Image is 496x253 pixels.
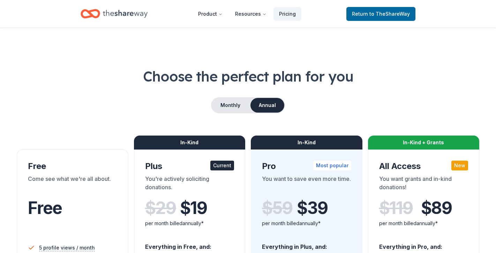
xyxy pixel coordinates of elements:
div: You want to save even more time. [262,175,351,194]
button: Annual [250,98,284,113]
span: $ 19 [180,198,207,218]
h1: Choose the perfect plan for you [17,67,479,86]
div: In-Kind [134,136,246,149]
div: Current [210,161,234,170]
div: per month billed annually* [379,219,468,228]
span: $ 89 [421,198,452,218]
div: Come see what we're all about. [28,175,117,194]
a: Returnto TheShareWay [346,7,415,21]
div: In-Kind + Grants [368,136,480,149]
div: Most popular [313,161,351,170]
div: Everything in Plus, and: [262,237,351,251]
span: $ 39 [297,198,328,218]
div: Free [28,161,117,172]
div: New [451,161,468,170]
a: Home [81,6,148,22]
button: Monthly [212,98,249,113]
div: Pro [262,161,351,172]
div: Everything in Pro, and: [379,237,468,251]
div: In-Kind [251,136,362,149]
div: per month billed annually* [262,219,351,228]
div: All Access [379,161,468,172]
div: Everything in Free, and: [145,237,234,251]
div: You want grants and in-kind donations! [379,175,468,194]
span: 5 profile views / month [39,244,95,252]
nav: Main [193,6,301,22]
span: to TheShareWay [369,11,410,17]
div: Plus [145,161,234,172]
div: per month billed annually* [145,219,234,228]
div: You're actively soliciting donations. [145,175,234,194]
a: Pricing [273,7,301,21]
span: Return [352,10,410,18]
span: Free [28,198,62,218]
button: Resources [230,7,272,21]
button: Product [193,7,228,21]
